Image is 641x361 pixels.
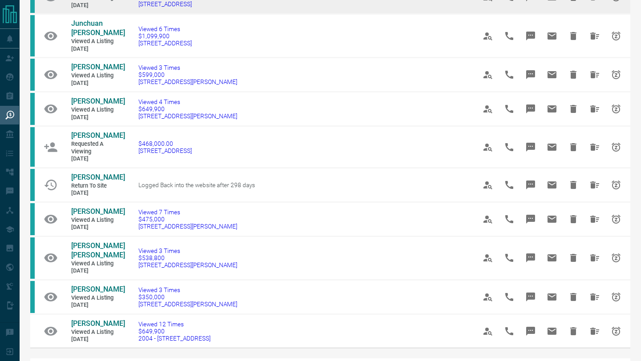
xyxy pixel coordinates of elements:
a: Viewed 3 Times$350,000[STREET_ADDRESS][PERSON_NAME] [138,286,237,308]
span: View Profile [477,321,499,342]
span: Message [520,209,541,230]
span: Viewed a Listing [71,329,125,336]
a: [PERSON_NAME] [71,285,125,294]
span: $649,900 [138,328,211,335]
span: Hide All from Andres Neuta [584,174,605,196]
span: Snooze [605,98,627,120]
span: Email [541,136,563,158]
a: Viewed 6 Times$1,099,900[STREET_ADDRESS] [138,25,192,47]
span: [DATE] [71,155,125,163]
span: Snooze [605,247,627,269]
span: Viewed a Listing [71,72,125,80]
span: Viewed 3 Times [138,286,237,293]
span: Email [541,209,563,230]
span: Call [499,64,520,85]
span: $599,000 [138,71,237,78]
span: Hide All from Andres Neuta [584,136,605,158]
span: View Profile [477,64,499,85]
span: Call [499,136,520,158]
span: [STREET_ADDRESS][PERSON_NAME] [138,112,237,120]
span: [PERSON_NAME] [71,319,125,328]
span: Hide [563,64,584,85]
span: View Profile [477,209,499,230]
span: [DATE] [71,301,125,309]
span: [DATE] [71,2,125,9]
span: Hide All from Alnoor Virji [584,321,605,342]
a: [PERSON_NAME] [71,63,125,72]
span: [PERSON_NAME] [71,97,125,105]
span: 2004 - [STREET_ADDRESS] [138,335,211,342]
span: View Profile [477,98,499,120]
span: View Profile [477,174,499,196]
span: [DATE] [71,189,125,197]
a: Viewed 4 Times$649,900[STREET_ADDRESS][PERSON_NAME] [138,98,237,120]
a: $468,000.00[STREET_ADDRESS] [138,140,192,154]
span: Message [520,286,541,308]
span: [STREET_ADDRESS][PERSON_NAME] [138,301,237,308]
span: Email [541,25,563,47]
span: Email [541,64,563,85]
span: [DATE] [71,80,125,87]
span: $649,900 [138,105,237,112]
span: Email [541,321,563,342]
span: $350,000 [138,293,237,301]
span: $475,000 [138,216,237,223]
span: [DATE] [71,267,125,275]
span: Call [499,321,520,342]
span: Viewed 6 Times [138,25,192,32]
span: Message [520,98,541,120]
span: Viewed a Listing [71,217,125,224]
span: [PERSON_NAME] [71,207,125,216]
span: [PERSON_NAME] [71,63,125,71]
span: Hide [563,174,584,196]
span: Snooze [605,25,627,47]
span: Requested a Viewing [71,140,125,155]
span: Message [520,247,541,269]
a: [PERSON_NAME] [71,207,125,217]
span: Message [520,174,541,196]
span: Hide All from Peter Vander Burg [584,247,605,269]
span: Email [541,174,563,196]
span: [STREET_ADDRESS] [138,0,192,8]
span: [STREET_ADDRESS][PERSON_NAME] [138,78,237,85]
span: Viewed a Listing [71,38,125,45]
div: condos.ca [30,59,35,91]
span: View Profile [477,136,499,158]
span: [PERSON_NAME] [71,131,125,140]
span: View Profile [477,25,499,47]
span: Return to Site [71,182,125,190]
span: Message [520,321,541,342]
span: Hide [563,136,584,158]
span: [DATE] [71,114,125,121]
span: Hide All from Tori Adams [584,286,605,308]
span: [PERSON_NAME] [71,173,125,181]
span: View Profile [477,247,499,269]
span: Hide All from Jake Vanderburg [584,64,605,85]
a: Junchuan [PERSON_NAME] [71,19,125,38]
span: [STREET_ADDRESS] [138,40,192,47]
span: [DATE] [71,45,125,53]
span: $538,800 [138,254,237,261]
a: [PERSON_NAME] [71,131,125,140]
span: Message [520,25,541,47]
span: Viewed 7 Times [138,209,237,216]
a: Viewed 3 Times$599,000[STREET_ADDRESS][PERSON_NAME] [138,64,237,85]
a: [PERSON_NAME] [71,319,125,329]
span: Viewed 12 Times [138,321,211,328]
span: [DATE] [71,224,125,231]
span: [PERSON_NAME] [PERSON_NAME] [71,241,125,259]
span: Call [499,286,520,308]
span: $1,099,900 [138,32,192,40]
span: Hide All from Junchuan Lou [584,25,605,47]
span: Viewed a Listing [71,106,125,114]
a: [PERSON_NAME] [71,173,125,182]
span: Hide [563,209,584,230]
span: Hide [563,98,584,120]
span: Call [499,247,520,269]
span: Snooze [605,136,627,158]
span: Hide All from Tanveeruddin Shaik [584,209,605,230]
div: condos.ca [30,281,35,313]
span: Hide [563,25,584,47]
span: Hide [563,286,584,308]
